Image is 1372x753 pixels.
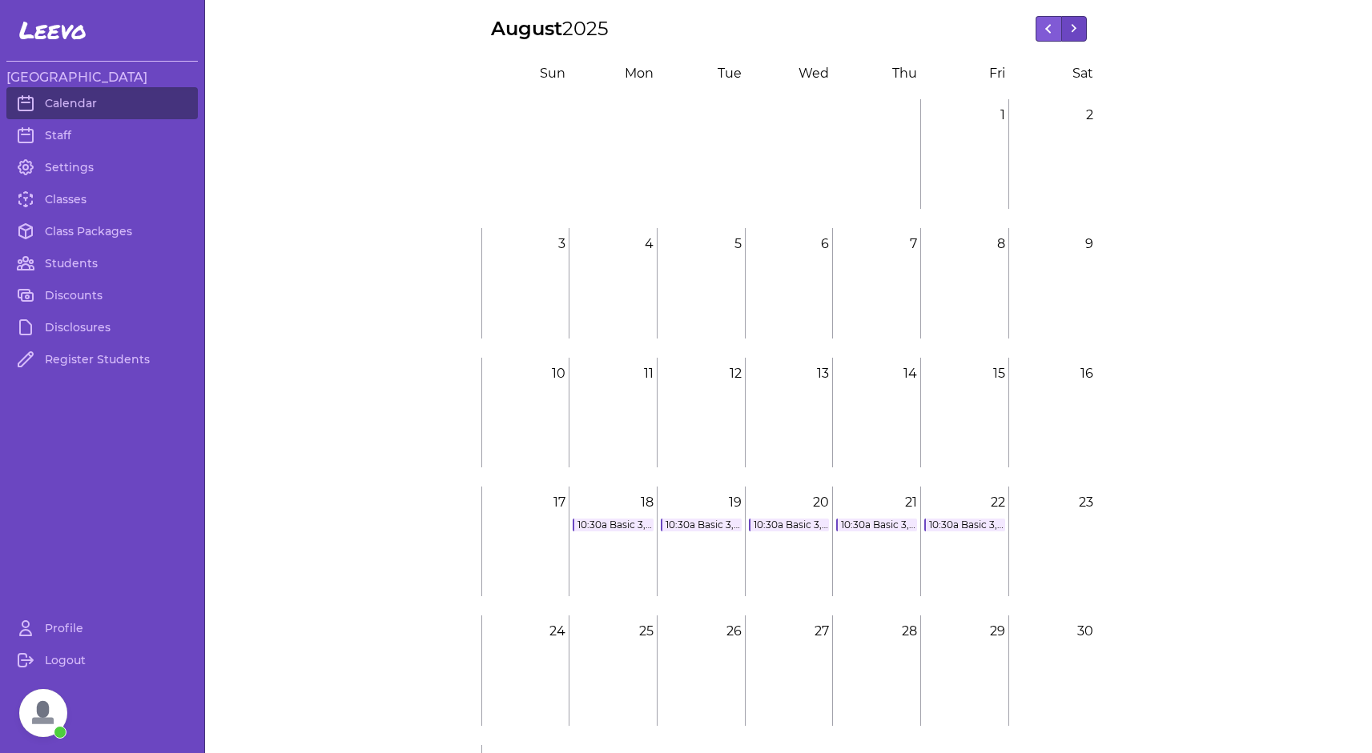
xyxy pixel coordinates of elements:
[548,66,565,81] span: un
[1009,99,1096,131] p: 2
[997,66,1005,81] span: ri
[569,615,657,647] p: 25
[6,151,198,183] a: Settings
[746,487,833,519] p: 20
[569,487,657,519] p: 18
[1009,228,1096,260] p: 9
[658,615,745,647] p: 26
[562,17,609,40] span: 2025
[6,215,198,247] a: Class Packages
[658,358,745,390] p: 12
[833,228,920,260] p: 7
[19,16,87,45] span: Leevo
[661,519,742,531] a: 10:30a Basic 3, 4, 5
[573,519,654,531] a: 10:30a Basic 3, 4, 5
[569,358,657,390] p: 11
[749,519,830,531] a: 10:30a Basic 3, 4, 5
[923,64,1005,83] div: F
[569,228,657,260] p: 4
[921,358,1008,390] p: 15
[19,689,67,737] a: Open chat
[833,358,920,390] p: 14
[812,66,829,81] span: ed
[660,64,742,83] div: T
[482,487,569,519] p: 17
[1009,487,1096,519] p: 23
[6,343,198,375] a: Register Students
[921,99,1008,131] p: 1
[746,228,833,260] p: 6
[482,358,569,390] p: 10
[482,228,569,260] p: 3
[6,279,198,311] a: Discounts
[921,615,1008,647] p: 29
[836,519,917,531] a: 10:30a Basic 3, 4, 5
[572,64,654,83] div: M
[833,487,920,519] p: 21
[6,68,198,87] h3: [GEOGRAPHIC_DATA]
[637,66,654,81] span: on
[658,228,745,260] p: 5
[1080,66,1093,81] span: at
[833,615,920,647] p: 28
[6,612,198,644] a: Profile
[924,519,1005,531] a: 10:30a Basic 3, 4, 5
[6,644,198,676] a: Logout
[6,247,198,279] a: Students
[725,66,742,81] span: ue
[835,64,917,83] div: T
[6,311,198,343] a: Disclosures
[6,119,198,151] a: Staff
[658,487,745,519] p: 19
[6,87,198,119] a: Calendar
[921,487,1008,519] p: 22
[482,615,569,647] p: 24
[1009,615,1096,647] p: 30
[491,17,562,40] span: August
[485,64,566,83] div: S
[899,66,917,81] span: hu
[1009,358,1096,390] p: 16
[921,228,1008,260] p: 8
[746,358,833,390] p: 13
[6,183,198,215] a: Classes
[746,615,833,647] p: 27
[748,64,830,83] div: W
[1012,64,1093,83] div: S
